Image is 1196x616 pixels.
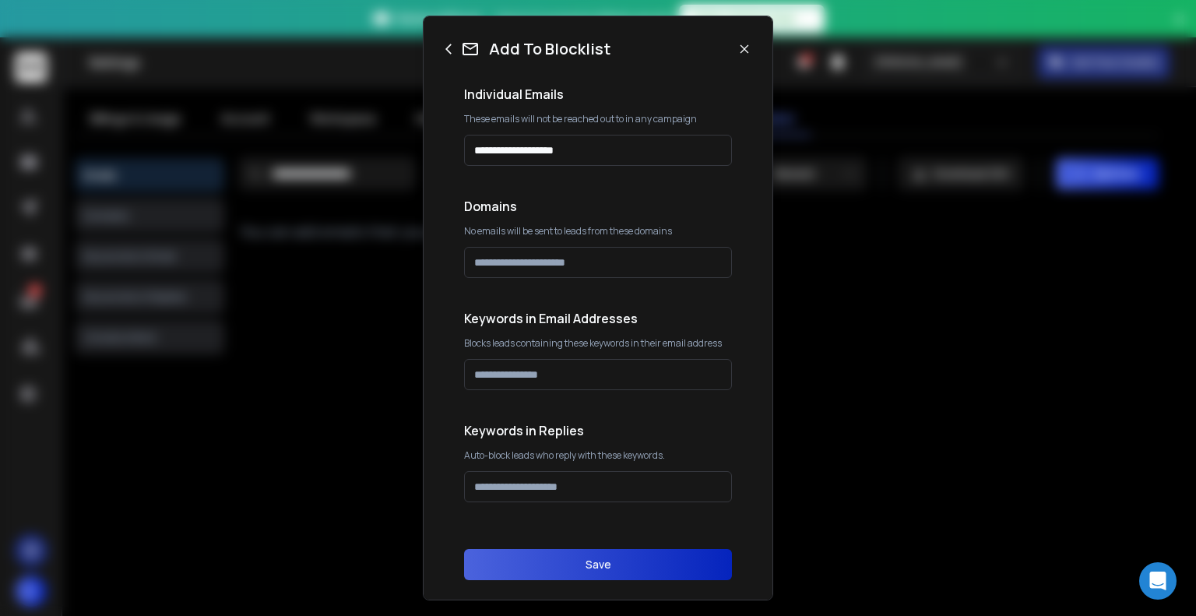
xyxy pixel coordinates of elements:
[464,197,732,216] h1: Domains
[464,113,732,125] p: These emails will not be reached out to in any campaign
[464,85,732,104] h1: Individual Emails
[464,421,732,440] h1: Keywords in Replies
[464,449,732,462] p: Auto-block leads who reply with these keywords.
[464,309,732,328] h1: Keywords in Email Addresses
[464,225,732,238] p: No emails will be sent to leads from these domains
[1139,562,1177,600] div: Open Intercom Messenger
[464,549,732,580] button: Save
[464,337,732,350] p: Blocks leads containing these keywords in their email address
